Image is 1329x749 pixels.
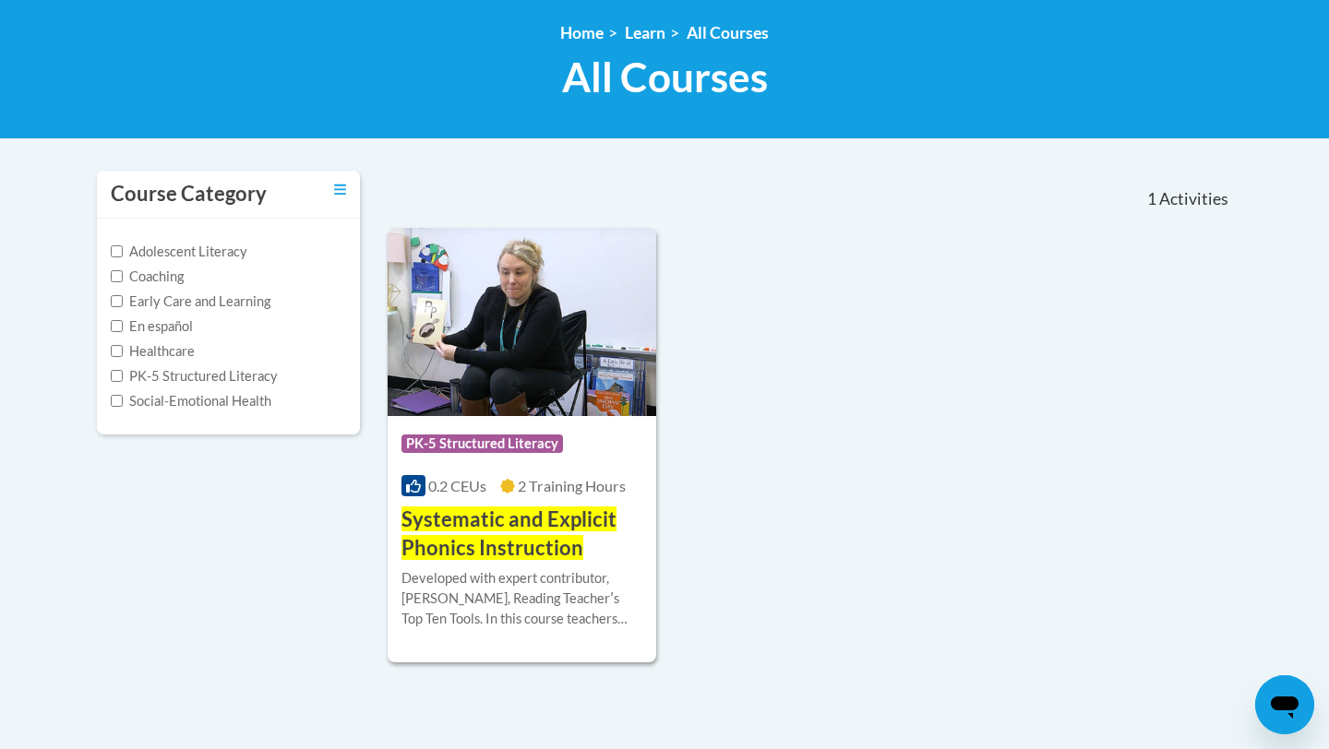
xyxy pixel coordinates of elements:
[1147,189,1156,209] span: 1
[111,295,123,307] input: Checkbox for Options
[334,180,346,200] a: Toggle collapse
[562,53,768,101] span: All Courses
[518,477,626,494] span: 2 Training Hours
[560,23,604,42] a: Home
[111,366,278,386] label: PK-5 Structured Literacy
[111,245,123,257] input: Checkbox for Options
[388,228,656,416] img: Course Logo
[401,568,642,629] div: Developed with expert contributor, [PERSON_NAME], Reading Teacherʹs Top Ten Tools. In this course...
[401,506,617,560] span: Systematic and Explicit Phonics Instruction
[401,434,563,453] span: PK-5 Structured Literacy
[428,477,486,494] span: 0.2 CEUs
[388,228,656,661] a: Course LogoPK-5 Structured Literacy0.2 CEUs2 Training Hours Systematic and Explicit Phonics Instr...
[111,370,123,382] input: Checkbox for Options
[1159,189,1228,209] span: Activities
[111,391,271,411] label: Social-Emotional Health
[111,341,195,362] label: Healthcare
[111,320,123,332] input: Checkbox for Options
[625,23,665,42] a: Learn
[111,345,123,357] input: Checkbox for Options
[111,267,184,287] label: Coaching
[111,180,267,208] h3: Course Category
[1255,675,1314,734] iframe: Button to launch messaging window
[111,316,193,337] label: En español
[111,291,270,312] label: Early Care and Learning
[111,395,123,407] input: Checkbox for Options
[111,242,247,262] label: Adolescent Literacy
[687,23,769,42] a: All Courses
[111,270,123,282] input: Checkbox for Options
